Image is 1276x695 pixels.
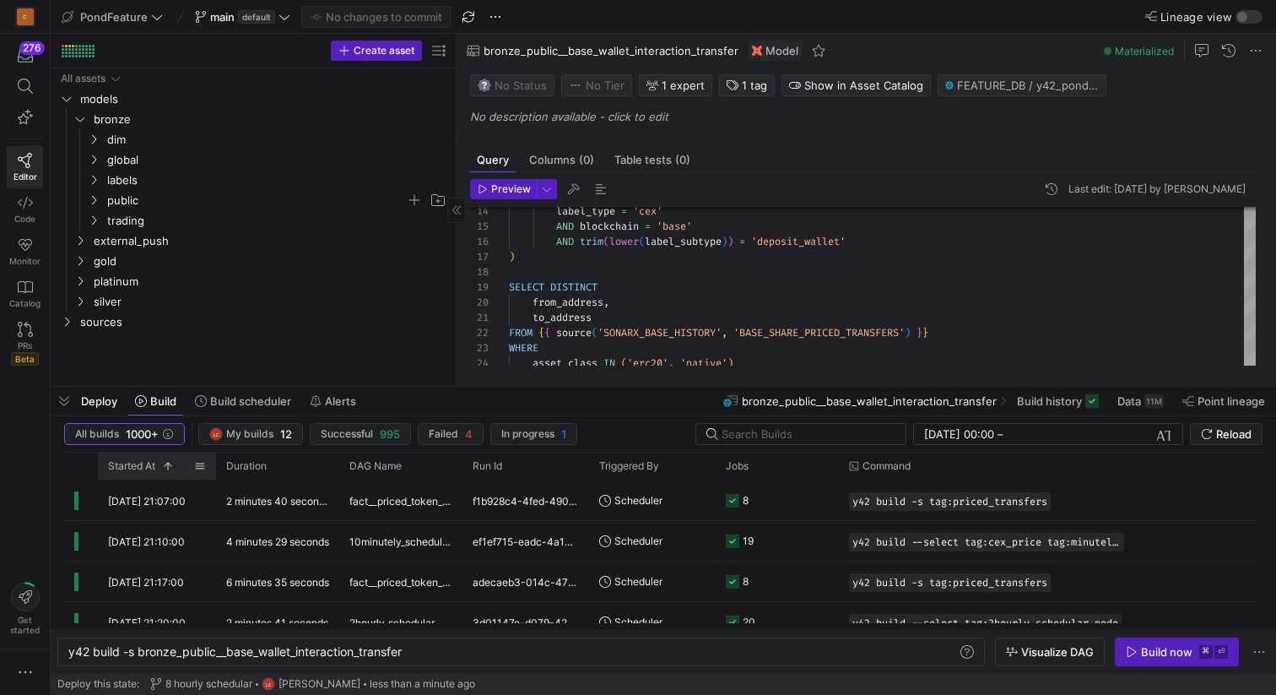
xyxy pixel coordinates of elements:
[470,110,1269,123] p: No description available - click to edit
[80,90,446,109] span: models
[19,41,45,55] div: 276
[9,256,41,266] span: Monitor
[107,191,406,210] span: public
[470,310,489,325] div: 21
[556,326,592,339] span: source
[569,79,624,92] span: No Tier
[470,234,489,249] div: 16
[752,46,762,56] img: undefined
[621,356,627,370] span: (
[57,6,167,28] button: PondFeature
[1068,183,1246,195] div: Last edit: [DATE] by [PERSON_NAME]
[484,44,738,57] span: bronze_public__base_wallet_interaction_transfer
[107,150,446,170] span: global
[1144,394,1164,408] div: 11M
[569,79,582,92] img: No tier
[639,235,645,248] span: (
[470,219,489,234] div: 15
[609,235,639,248] span: lower
[739,235,745,248] span: =
[473,460,502,472] span: Run Id
[470,340,489,356] div: 23
[126,427,159,441] span: 1000+
[680,356,727,370] span: 'native'
[957,79,1099,92] span: FEATURE_DB / y42_pondfeature_main / BRONZE_PUBLIC__BASE_WALLET_INTERACTION_TRANSFER
[1160,10,1232,24] span: Lineage view
[462,521,589,561] div: ef1ef715-eadc-4a14-a6d0-7f723fa15356
[380,427,400,441] span: 995
[7,231,43,273] a: Monitor
[302,387,364,415] button: Alerts
[165,678,252,690] span: 8 hourly schedular
[733,326,905,339] span: 'BASE_SHARE_PRICED_TRANSFERS'
[1007,427,1117,441] input: End datetime
[11,352,39,366] span: Beta
[1017,394,1082,408] span: Build history
[226,576,329,589] y42-duration: 6 minutes 35 seconds
[509,250,515,263] span: )
[57,312,449,332] div: Press SPACE to select this row.
[580,235,603,248] span: trim
[7,41,43,71] button: 276
[995,638,1105,666] button: Visualize DAG
[719,74,775,96] button: 1 tag
[743,521,754,561] div: 19
[491,183,531,195] span: Preview
[1115,45,1174,57] span: Materialized
[226,495,330,508] y42-duration: 2 minutes 40 seconds
[68,644,347,659] span: y42 build -s bronze_public__base_wallet_interactio
[639,74,712,96] button: 1 expert
[81,394,117,408] span: Deploy
[57,251,449,271] div: Press SPACE to select this row.
[465,427,473,441] span: 4
[57,129,449,149] div: Press SPACE to select this row.
[57,68,449,89] div: Press SPACE to select this row.
[462,481,589,520] div: f1b928c4-4fed-4901-ac74-b6ec40e29ba3
[107,171,446,190] span: labels
[1009,387,1106,415] button: Build history
[905,326,911,339] span: )
[310,423,411,445] button: Successful995
[94,252,446,271] span: gold
[57,89,449,109] div: Press SPACE to select this row.
[1141,645,1192,659] div: Build now
[278,678,360,690] span: [PERSON_NAME]
[209,427,223,441] div: LZ
[94,110,446,129] span: bronze
[18,340,32,350] span: PRs
[7,273,43,315] a: Catalog
[462,562,589,601] div: adecaeb3-014c-477a-8331-9a6deb855e0e
[61,73,105,84] div: All assets
[1117,394,1141,408] span: Data
[556,235,574,248] span: AND
[262,677,275,691] div: LZ
[146,673,479,695] button: 8 hourly schedularLZ[PERSON_NAME]less than a minute ago
[187,387,299,415] button: Build scheduler
[645,220,651,233] span: =
[924,427,994,441] input: Start datetime
[210,10,235,24] span: main
[597,326,722,339] span: 'SONARX_BASE_HISTORY'
[10,615,40,635] span: Get started
[862,460,911,472] span: Command
[751,235,846,248] span: 'deposit_wallet'
[470,356,489,371] div: 24
[226,460,267,472] span: Duration
[75,428,119,440] span: All builds
[603,235,609,248] span: (
[743,562,749,601] div: 8
[668,356,674,370] span: ,
[726,460,749,472] span: Jobs
[852,617,1118,629] span: y42 build --select tag:2hourly_schedular_node
[226,428,273,440] span: My builds
[349,562,452,602] span: fact__priced_token_transfers
[94,231,446,251] span: external_push
[191,6,295,28] button: maindefault
[7,188,43,231] a: Code
[57,170,449,190] div: Press SPACE to select this row.
[614,562,662,601] span: Scheduler
[94,272,446,291] span: platinum
[722,235,727,248] span: )
[533,311,592,324] span: to_address
[349,460,402,472] span: DAG Name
